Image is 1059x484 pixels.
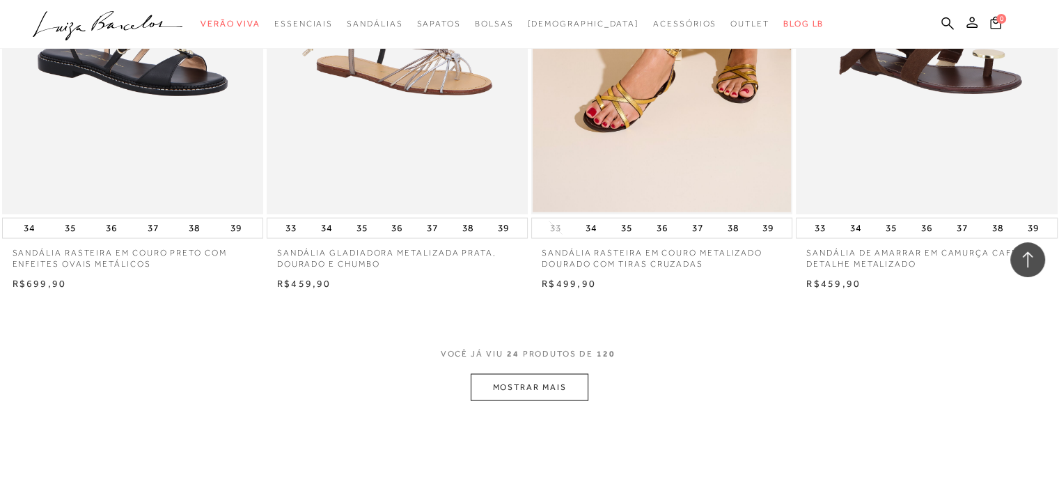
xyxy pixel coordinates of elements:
[688,219,707,238] button: 37
[475,19,514,29] span: Bolsas
[952,219,972,238] button: 37
[352,219,371,238] button: 35
[507,348,519,374] span: 24
[758,219,778,238] button: 39
[846,219,865,238] button: 34
[546,221,565,235] button: 33
[653,11,716,37] a: noSubCategoriesText
[617,219,636,238] button: 35
[810,219,830,238] button: 33
[475,11,514,37] a: noSubCategoriesText
[652,219,672,238] button: 36
[806,278,861,289] span: R$459,90
[1023,219,1043,238] button: 39
[597,348,615,374] span: 120
[527,11,639,37] a: noSubCategoriesText
[783,19,824,29] span: BLOG LB
[527,19,639,29] span: [DEMOGRAPHIC_DATA]
[581,219,601,238] button: 34
[458,219,478,238] button: 38
[986,15,1005,34] button: 0
[143,219,163,238] button: 37
[347,19,402,29] span: Sandálias
[185,219,204,238] button: 38
[317,219,336,238] button: 34
[274,19,333,29] span: Essenciais
[523,348,593,360] span: PRODUTOS DE
[917,219,936,238] button: 36
[274,11,333,37] a: noSubCategoriesText
[281,219,301,238] button: 33
[881,219,901,238] button: 35
[277,278,331,289] span: R$459,90
[783,11,824,37] a: BLOG LB
[996,14,1006,24] span: 0
[226,219,246,238] button: 39
[723,219,742,238] button: 38
[531,239,792,271] a: SANDÁLIA RASTEIRA EM COURO METALIZADO DOURADO COM TIRAS CRUZADAS
[347,11,402,37] a: noSubCategoriesText
[387,219,407,238] button: 36
[494,219,513,238] button: 39
[102,219,121,238] button: 36
[988,219,1007,238] button: 38
[796,239,1057,271] a: SANDÁLIA DE AMARRAR EM CAMURÇA CAFÉ COM DETALHE METALIZADO
[2,239,263,271] a: SANDÁLIA RASTEIRA EM COURO PRETO COM ENFEITES OVAIS METÁLICOS
[730,19,769,29] span: Outlet
[730,11,769,37] a: noSubCategoriesText
[441,348,503,360] span: VOCê JÁ VIU
[542,278,596,289] span: R$499,90
[61,219,80,238] button: 35
[416,11,460,37] a: noSubCategoriesText
[267,239,528,271] a: SANDÁLIA GLADIADORA METALIZADA PRATA, DOURADO E CHUMBO
[416,19,460,29] span: Sapatos
[471,374,588,401] button: MOSTRAR MAIS
[13,278,67,289] span: R$699,90
[201,19,260,29] span: Verão Viva
[423,219,442,238] button: 37
[201,11,260,37] a: noSubCategoriesText
[19,219,39,238] button: 34
[653,19,716,29] span: Acessórios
